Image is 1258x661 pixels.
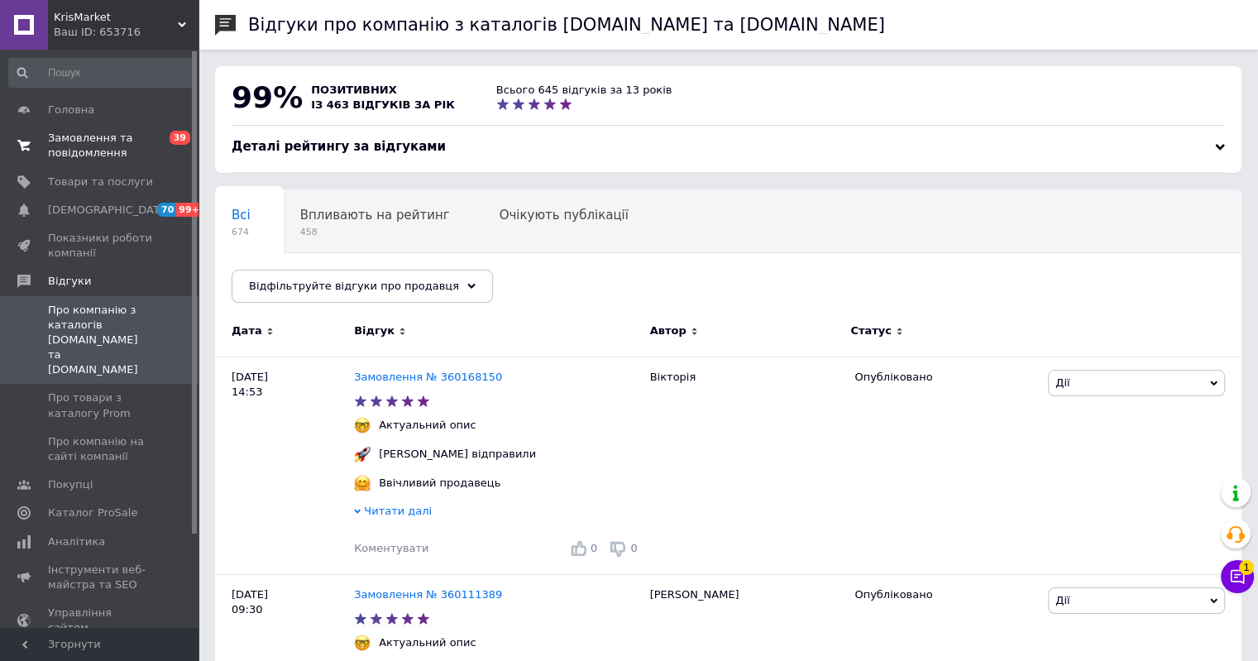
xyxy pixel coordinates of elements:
a: Замовлення № 360168150 [354,371,502,383]
span: 70 [157,203,176,217]
h1: Відгуки про компанію з каталогів [DOMAIN_NAME] та [DOMAIN_NAME] [248,15,885,35]
span: Відгуки [48,274,91,289]
span: Статус [850,323,892,338]
span: 1 [1239,560,1254,575]
span: Дата [232,323,262,338]
span: Автор [650,323,686,338]
span: Головна [48,103,94,117]
div: Коментувати [354,541,428,556]
img: :rocket: [354,446,371,462]
div: Читати далі [354,504,642,523]
a: Замовлення № 360111389 [354,588,502,601]
span: Очікують публікації [500,208,629,223]
div: Вікторія [642,357,847,574]
div: Ввічливий продавець [375,476,505,491]
span: 39 [170,131,190,145]
span: Опубліковані без комен... [232,271,399,285]
span: Деталі рейтингу за відгуками [232,139,446,154]
span: Відгук [354,323,395,338]
span: позитивних [311,84,397,96]
span: 458 [300,226,450,238]
span: Показники роботи компанії [48,231,153,261]
span: 0 [630,542,637,554]
img: :nerd_face: [354,417,371,433]
span: Відфільтруйте відгуки про продавця [249,280,459,292]
div: Всього 645 відгуків за 13 років [496,83,672,98]
input: Пошук [8,58,195,88]
span: Про компанію на сайті компанії [48,434,153,464]
span: Замовлення та повідомлення [48,131,153,160]
span: Каталог ProSale [48,505,137,520]
div: Ваш ID: 653716 [54,25,199,40]
span: Інструменти веб-майстра та SEO [48,563,153,592]
div: [PERSON_NAME] відправили [375,447,540,462]
span: Читати далі [364,505,432,517]
span: KrisMarket [54,10,178,25]
span: із 463 відгуків за рік [311,98,455,111]
span: Дії [1055,376,1069,389]
span: Коментувати [354,542,428,554]
img: :nerd_face: [354,635,371,651]
div: [DATE] 14:53 [215,357,354,574]
div: Деталі рейтингу за відгуками [232,138,1225,156]
span: [DEMOGRAPHIC_DATA] [48,203,170,218]
span: Дії [1055,594,1069,606]
span: Управління сайтом [48,606,153,635]
span: Про компанію з каталогів [DOMAIN_NAME] та [DOMAIN_NAME] [48,303,153,378]
span: 99+ [176,203,203,217]
span: Всі [232,208,251,223]
span: 0 [591,542,597,554]
img: :hugging_face: [354,475,371,491]
span: Аналітика [48,534,105,549]
span: 99% [232,80,303,114]
span: Про товари з каталогу Prom [48,390,153,420]
span: Покупці [48,477,93,492]
div: Опубліковано [854,587,1036,602]
div: Актуальний опис [375,418,481,433]
span: Впливають на рейтинг [300,208,450,223]
div: Опубліковані без коментаря [215,253,433,316]
div: Опубліковано [854,370,1036,385]
button: Чат з покупцем1 [1221,560,1254,593]
div: Актуальний опис [375,635,481,650]
span: Товари та послуги [48,175,153,189]
span: 674 [232,226,251,238]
